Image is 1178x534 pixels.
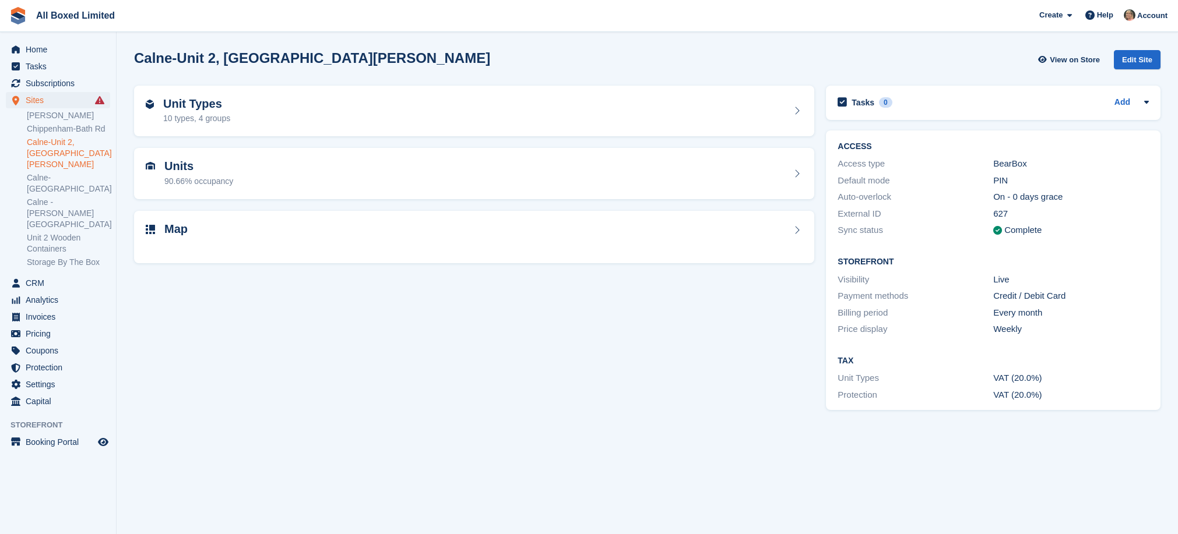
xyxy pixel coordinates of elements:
[1036,50,1105,69] a: View on Store
[838,289,993,303] div: Payment methods
[164,222,188,236] h2: Map
[838,323,993,336] div: Price display
[1114,96,1130,109] a: Add
[852,97,874,108] h2: Tasks
[6,41,110,58] a: menu
[9,7,27,24] img: stora-icon-8386f47178a22dfd0bd8f6a31ec36ba5ce8667c1dd55bd0f319d3a0aa187defe.svg
[26,41,96,58] span: Home
[6,292,110,308] a: menu
[26,92,96,108] span: Sites
[6,58,110,75] a: menu
[134,50,490,66] h2: Calne-Unit 2, [GEOGRAPHIC_DATA][PERSON_NAME]
[6,92,110,108] a: menu
[96,435,110,449] a: Preview store
[993,388,1149,402] div: VAT (20.0%)
[993,306,1149,320] div: Every month
[164,175,233,188] div: 90.66% occupancy
[27,110,110,121] a: [PERSON_NAME]
[27,123,110,135] a: Chippenham-Bath Rd
[26,376,96,392] span: Settings
[838,174,993,188] div: Default mode
[6,393,110,409] a: menu
[27,232,110,254] a: Unit 2 Wooden Containers
[27,257,110,268] a: Storage By The Box
[146,100,154,109] img: unit-type-icn-2b2737a686de81e16bb02015468b77c625bbabd49415b5ef34ead5e3b44a266d.svg
[1137,10,1168,22] span: Account
[838,372,993,385] div: Unit Types
[26,434,96,450] span: Booking Portal
[838,207,993,221] div: External ID
[838,388,993,402] div: Protection
[26,309,96,325] span: Invoices
[838,224,993,237] div: Sync status
[993,289,1149,303] div: Credit / Debit Card
[31,6,119,25] a: All Boxed Limited
[26,342,96,359] span: Coupons
[26,275,96,291] span: CRM
[27,137,110,170] a: Calne-Unit 2, [GEOGRAPHIC_DATA][PERSON_NAME]
[1050,54,1100,66] span: View on Store
[6,434,110,450] a: menu
[26,292,96,308] span: Analytics
[838,257,1149,267] h2: Storefront
[146,162,155,170] img: unit-icn-7be61d7bf1b0ce9d3e12c5938cc71ed9869f7b940bace4675aadf7bd6d80202e.svg
[6,359,110,376] a: menu
[993,372,1149,385] div: VAT (20.0%)
[10,419,116,431] span: Storefront
[1039,9,1063,21] span: Create
[6,309,110,325] a: menu
[26,58,96,75] span: Tasks
[6,326,110,342] a: menu
[6,376,110,392] a: menu
[27,172,110,194] a: Calne-[GEOGRAPHIC_DATA]
[838,273,993,287] div: Visibility
[1124,9,1135,21] img: Sandie Mills
[26,393,96,409] span: Capital
[993,323,1149,336] div: Weekly
[1114,50,1161,69] div: Edit Site
[838,306,993,320] div: Billing period
[6,275,110,291] a: menu
[26,75,96,91] span: Subscriptions
[838,356,1149,366] h2: Tax
[1114,50,1161,74] a: Edit Site
[27,197,110,230] a: Calne -[PERSON_NAME][GEOGRAPHIC_DATA]
[993,157,1149,171] div: BearBox
[1097,9,1113,21] span: Help
[6,75,110,91] a: menu
[163,97,230,111] h2: Unit Types
[838,157,993,171] div: Access type
[163,112,230,125] div: 10 types, 4 groups
[134,86,814,137] a: Unit Types 10 types, 4 groups
[26,326,96,342] span: Pricing
[838,190,993,204] div: Auto-overlock
[993,174,1149,188] div: PIN
[134,148,814,199] a: Units 90.66% occupancy
[134,211,814,264] a: Map
[993,207,1149,221] div: 627
[879,97,892,108] div: 0
[26,359,96,376] span: Protection
[164,160,233,173] h2: Units
[1004,224,1042,237] div: Complete
[95,96,104,105] i: Smart entry sync failures have occurred
[6,342,110,359] a: menu
[993,273,1149,287] div: Live
[146,225,155,234] img: map-icn-33ee37083ee616e46c38cad1a60f524a97daa1e2b2c8c0bc3eb3415660979fc1.svg
[838,142,1149,151] h2: ACCESS
[993,190,1149,204] div: On - 0 days grace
